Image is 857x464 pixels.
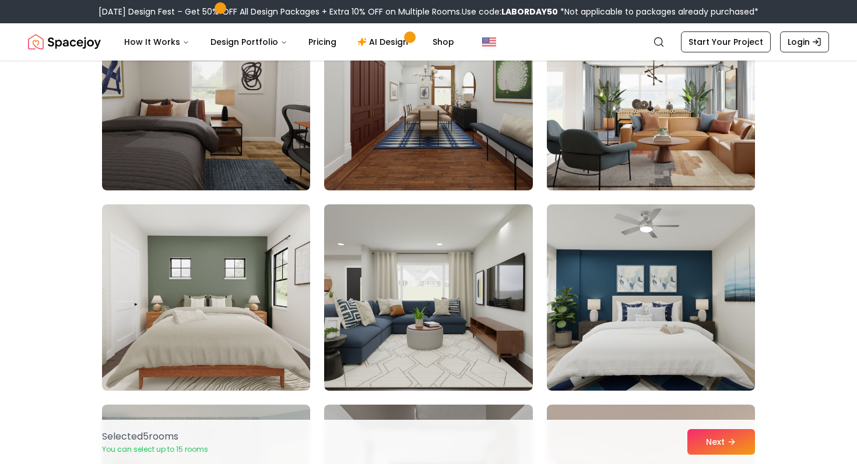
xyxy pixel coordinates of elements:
a: AI Design [348,30,421,54]
a: Shop [423,30,463,54]
img: Room room-29 [324,204,532,391]
button: Design Portfolio [201,30,297,54]
a: Login [780,31,829,52]
img: Room room-25 [102,4,310,190]
b: LABORDAY50 [501,6,558,17]
img: Spacejoy Logo [28,30,101,54]
span: Use code: [462,6,558,17]
img: Room room-30 [547,204,755,391]
span: *Not applicable to packages already purchased* [558,6,758,17]
img: Room room-28 [102,204,310,391]
p: You can select up to 15 rooms [102,445,208,454]
img: United States [482,35,496,49]
button: Next [687,429,755,455]
p: Selected 5 room s [102,430,208,444]
a: Start Your Project [681,31,771,52]
nav: Main [115,30,463,54]
nav: Global [28,23,829,61]
button: How It Works [115,30,199,54]
img: Room room-26 [324,4,532,190]
div: [DATE] Design Fest – Get 50% OFF All Design Packages + Extra 10% OFF on Multiple Rooms. [99,6,758,17]
a: Spacejoy [28,30,101,54]
a: Pricing [299,30,346,54]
